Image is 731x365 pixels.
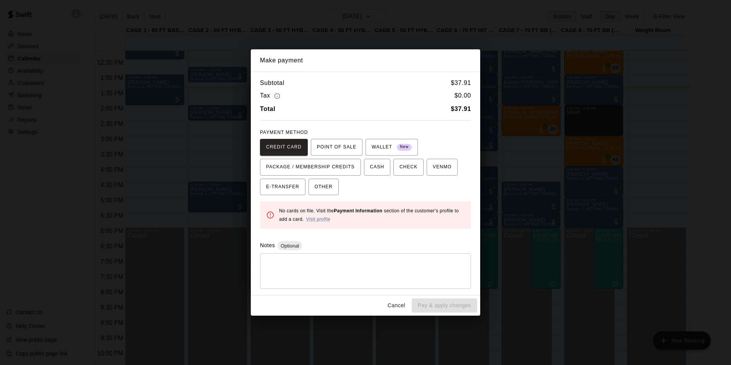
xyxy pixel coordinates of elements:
span: PAYMENT METHOD [260,130,308,135]
span: E-TRANSFER [266,181,299,193]
button: OTHER [309,179,339,196]
button: PACKAGE / MEMBERSHIP CREDITS [260,159,361,176]
label: Notes [260,242,275,248]
button: E-TRANSFER [260,179,305,196]
span: OTHER [315,181,333,193]
span: WALLET [372,141,412,153]
b: Payment Information [334,208,382,213]
button: CASH [364,159,390,176]
h6: $ 37.91 [451,78,471,88]
span: PACKAGE / MEMBERSHIP CREDITS [266,161,355,173]
button: CREDIT CARD [260,139,308,156]
button: Cancel [384,298,409,313]
h6: Tax [260,91,282,101]
span: Optional [278,243,302,249]
a: Visit profile [306,217,330,222]
button: WALLET New [365,139,418,156]
h6: Subtotal [260,78,284,88]
span: CASH [370,161,384,173]
button: VENMO [427,159,458,176]
b: $ 37.91 [451,106,471,112]
b: Total [260,106,275,112]
button: POINT OF SALE [311,139,362,156]
span: CHECK [400,161,417,173]
h6: $ 0.00 [455,91,471,101]
span: New [397,142,412,152]
h2: Make payment [251,49,480,72]
span: VENMO [433,161,452,173]
button: CHECK [393,159,424,176]
span: POINT OF SALE [317,141,356,153]
span: CREDIT CARD [266,141,302,153]
span: No cards on file. Visit the section of the customer's profile to add a card. [279,208,459,222]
